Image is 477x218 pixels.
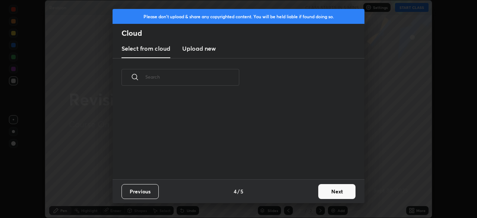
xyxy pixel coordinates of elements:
h3: Upload new [182,44,216,53]
h3: Select from cloud [121,44,170,53]
h4: 5 [240,187,243,195]
div: Please don't upload & share any copyrighted content. You will be held liable if found doing so. [113,9,364,24]
button: Next [318,184,356,199]
h2: Cloud [121,28,364,38]
h4: / [237,187,240,195]
button: Previous [121,184,159,199]
h4: 4 [234,187,237,195]
input: Search [145,61,239,93]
